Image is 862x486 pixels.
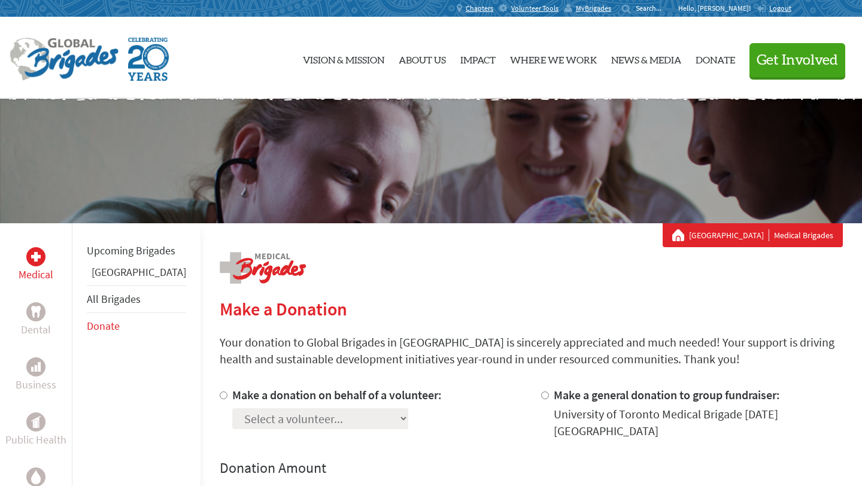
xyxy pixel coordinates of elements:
h2: Make a Donation [220,298,843,320]
span: MyBrigades [576,4,611,13]
a: Where We Work [510,27,597,89]
label: Make a donation on behalf of a volunteer: [232,387,442,402]
p: Hello, [PERSON_NAME]! [678,4,757,13]
p: Your donation to Global Brigades in [GEOGRAPHIC_DATA] is sincerely appreciated and much needed! Y... [220,334,843,367]
a: Donate [87,319,120,333]
div: Dental [26,302,45,321]
img: Water [31,470,41,484]
a: DentalDental [21,302,51,338]
span: Logout [769,4,791,13]
button: Get Involved [749,43,845,77]
a: Upcoming Brigades [87,244,175,257]
a: [GEOGRAPHIC_DATA] [92,265,186,279]
h4: Donation Amount [220,458,843,478]
img: Public Health [31,416,41,428]
a: MedicalMedical [19,247,53,283]
span: Volunteer Tools [511,4,559,13]
a: BusinessBusiness [16,357,56,393]
p: Business [16,376,56,393]
li: All Brigades [87,285,186,313]
div: Business [26,357,45,376]
li: Upcoming Brigades [87,238,186,264]
img: Medical [31,252,41,262]
a: Vision & Mission [303,27,384,89]
img: Dental [31,306,41,317]
div: Medical [26,247,45,266]
label: Make a general donation to group fundraiser: [554,387,780,402]
a: News & Media [611,27,681,89]
a: Logout [757,4,791,13]
span: Chapters [466,4,493,13]
li: Donate [87,313,186,339]
img: Business [31,362,41,372]
img: Global Brigades Logo [10,38,119,81]
a: Impact [460,27,496,89]
a: All Brigades [87,292,141,306]
input: Search... [636,4,670,13]
a: Donate [696,27,735,89]
div: Public Health [26,412,45,432]
div: Medical Brigades [672,229,833,241]
span: Get Involved [757,53,838,68]
img: Global Brigades Celebrating 20 Years [128,38,169,81]
img: logo-medical.png [220,252,306,284]
a: About Us [399,27,446,89]
div: University of Toronto Medical Brigade [DATE] [GEOGRAPHIC_DATA] [554,406,843,439]
li: Greece [87,264,186,285]
p: Public Health [5,432,66,448]
p: Dental [21,321,51,338]
p: Medical [19,266,53,283]
a: [GEOGRAPHIC_DATA] [689,229,769,241]
a: Public HealthPublic Health [5,412,66,448]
